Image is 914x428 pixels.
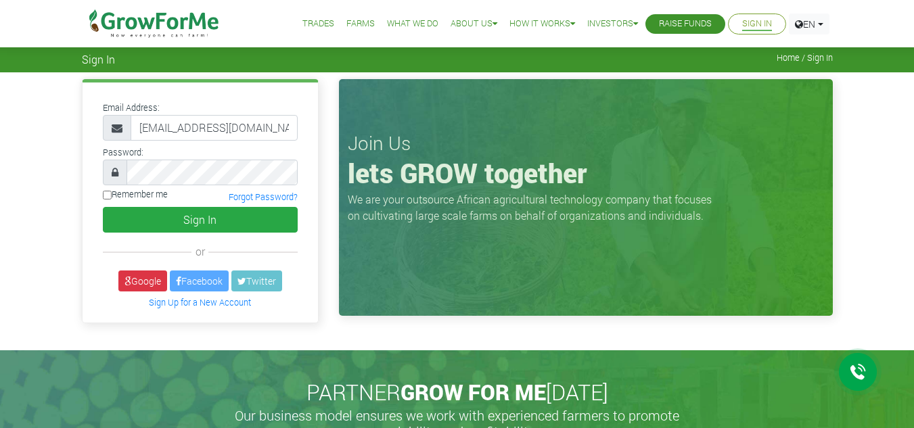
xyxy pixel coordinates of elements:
a: Trades [302,17,334,31]
input: Email Address [131,115,298,141]
h1: lets GROW together [348,157,824,189]
span: GROW FOR ME [401,377,546,406]
h2: PARTNER [DATE] [87,379,827,405]
label: Email Address: [103,101,160,114]
a: What We Do [387,17,438,31]
div: or [103,243,298,260]
span: Sign In [82,53,115,66]
label: Password: [103,146,143,159]
a: Farms [346,17,375,31]
a: EN [789,14,829,34]
a: Google [118,270,167,291]
button: Sign In [103,207,298,233]
input: Remember me [103,191,112,199]
a: Raise Funds [659,17,712,31]
label: Remember me [103,188,168,201]
a: How it Works [509,17,575,31]
span: Home / Sign In [777,53,833,63]
a: Sign In [742,17,772,31]
a: Forgot Password? [229,191,298,202]
a: Sign Up for a New Account [149,297,251,308]
a: Investors [587,17,638,31]
a: About Us [451,17,497,31]
h3: Join Us [348,132,824,155]
p: We are your outsource African agricultural technology company that focuses on cultivating large s... [348,191,720,224]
